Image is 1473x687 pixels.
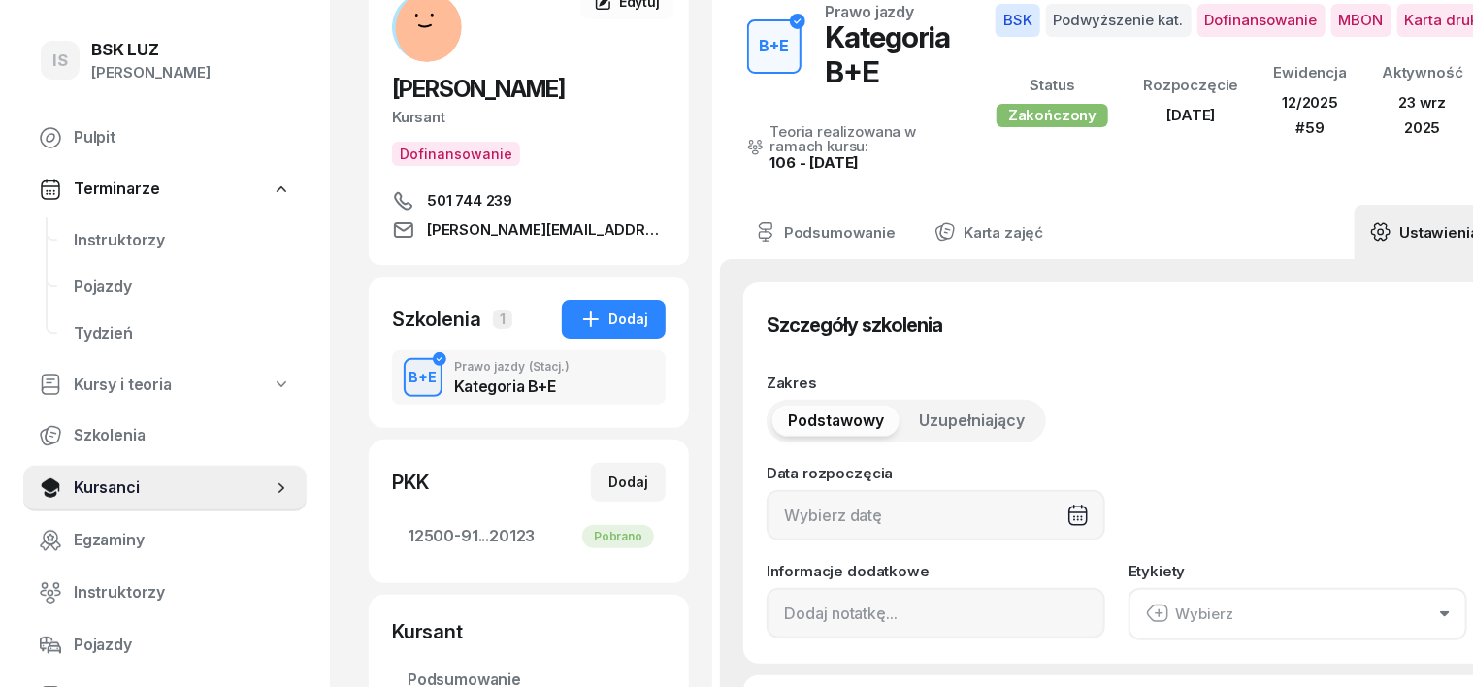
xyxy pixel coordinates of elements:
span: Kursanci [74,475,272,501]
span: Instruktorzy [74,228,291,253]
div: Kategoria B+E [454,378,570,394]
div: Zakończony [997,104,1108,127]
div: BSK LUZ [91,42,211,58]
a: Pojazdy [58,264,307,311]
div: Kategoria B+E [825,19,950,89]
button: Dofinansowanie [392,142,520,166]
div: Kursant [392,105,666,130]
a: Instruktorzy [58,217,307,264]
span: Podwyższenie kat. [1046,4,1192,37]
button: B+E [404,358,442,397]
a: Egzaminy [23,517,307,564]
span: Instruktorzy [74,580,291,605]
span: IS [52,52,68,69]
span: 12500-91...20123 [408,524,650,549]
div: Status [997,73,1108,98]
div: Prawo jazdy [454,361,570,373]
div: [PERSON_NAME] [91,60,211,85]
input: Dodaj notatkę... [767,588,1105,638]
button: Uzupełniający [903,406,1040,437]
span: Tydzień [74,321,291,346]
span: (Stacj.) [529,361,570,373]
a: Tydzień [58,311,307,357]
a: Szkolenia [23,412,307,459]
button: B+E [747,19,802,74]
a: 501 744 239 [392,189,666,213]
button: Podstawowy [772,406,900,437]
span: Uzupełniający [919,409,1025,434]
div: PKK [392,469,429,496]
div: B+E [752,30,798,63]
h3: Szczegóły szkolenia [767,310,942,341]
div: Szkolenia [392,306,481,333]
span: Pulpit [74,125,291,150]
div: Pobrano [582,525,654,548]
a: Kursy i teoria [23,363,307,408]
span: [PERSON_NAME][EMAIL_ADDRESS][DOMAIN_NAME] [427,218,666,242]
div: Prawo jazdy [825,4,914,19]
span: Szkolenia [74,423,291,448]
div: B+E [402,365,445,389]
a: Karta zajęć [919,205,1059,259]
span: Terminarze [74,177,159,202]
span: 1 [493,310,512,329]
a: Pojazdy [23,622,307,669]
a: Instruktorzy [23,570,307,616]
span: Pojazdy [74,633,291,658]
div: Rozpoczęcie [1143,73,1238,98]
span: MBON [1331,4,1391,37]
a: Podsumowanie [739,205,911,259]
a: Pulpit [23,114,307,161]
span: Kursy i teoria [74,373,172,398]
button: B+EPrawo jazdy(Stacj.)Kategoria B+E [392,350,666,405]
div: Teoria realizowana w ramach kursu: [769,124,950,153]
button: Dodaj [591,463,666,502]
div: Dodaj [579,308,648,331]
span: BSK [996,4,1040,37]
span: 501 744 239 [427,189,512,213]
span: Dofinansowanie [1197,4,1326,37]
a: [PERSON_NAME][EMAIL_ADDRESS][DOMAIN_NAME] [392,218,666,242]
button: Wybierz [1129,588,1467,640]
a: 106 - [DATE] [769,153,859,172]
span: Pojazdy [74,275,291,300]
a: Kursanci [23,465,307,511]
span: [PERSON_NAME] [392,75,565,103]
span: Egzaminy [74,528,291,553]
a: Terminarze [23,167,307,212]
div: Dodaj [608,471,648,494]
div: Wybierz [1146,602,1233,627]
span: [DATE] [1167,106,1216,124]
div: Kursant [392,618,666,645]
span: Podstawowy [788,409,884,434]
span: 12/2025 #59 [1282,93,1338,137]
div: 23 wrz 2025 [1382,90,1463,140]
a: 12500-91...20123Pobrano [392,513,666,560]
div: Ewidencja [1274,60,1348,85]
div: Aktywność [1382,60,1463,85]
button: Dodaj [562,300,666,339]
